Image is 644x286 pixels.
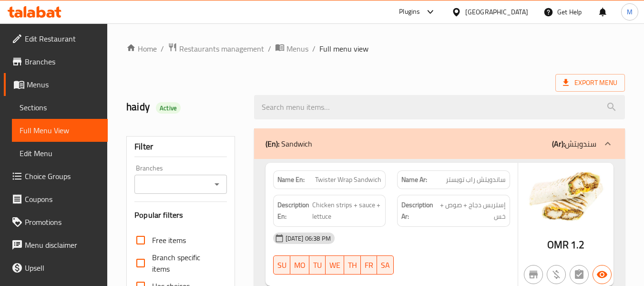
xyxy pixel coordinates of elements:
[12,142,108,165] a: Edit Menu
[25,193,100,205] span: Coupons
[4,211,108,233] a: Promotions
[563,77,617,89] span: Export Menu
[156,104,181,113] span: Active
[126,43,157,54] a: Home
[210,178,224,191] button: Open
[268,43,271,54] li: /
[134,137,226,157] div: Filter
[25,262,100,274] span: Upsell
[25,56,100,67] span: Branches
[254,128,625,159] div: (En): Sandwich(Ar):سندويتش
[401,199,436,222] strong: Description Ar:
[179,43,264,54] span: Restaurants management
[156,102,181,114] div: Active
[4,50,108,73] a: Branches
[20,102,100,113] span: Sections
[4,256,108,279] a: Upsell
[319,43,368,54] span: Full menu view
[152,234,186,246] span: Free items
[312,43,316,54] li: /
[27,79,100,90] span: Menus
[277,199,310,222] strong: Description En:
[315,175,381,185] span: Twister Wrap Sandwich
[273,255,290,275] button: SU
[312,199,381,222] span: Chicken strips + sauce + lettuce
[4,73,108,96] a: Menus
[401,175,427,185] strong: Name Ar:
[294,258,306,272] span: MO
[326,255,344,275] button: WE
[277,258,286,272] span: SU
[439,199,506,222] span: إستربس دجاج + صوص + خس
[168,42,264,55] a: Restaurants management
[570,265,589,284] button: Not has choices
[593,265,612,284] button: Available
[547,235,569,254] span: OMR
[518,163,613,226] img: Twister_Wrap638949840747630845.jpg
[12,96,108,119] a: Sections
[12,119,108,142] a: Full Menu View
[465,7,528,17] div: [GEOGRAPHIC_DATA]
[275,42,308,55] a: Menus
[126,100,242,114] h2: haidy
[552,138,596,149] p: سندويتش
[282,234,335,243] span: [DATE] 06:38 PM
[161,43,164,54] li: /
[547,265,566,284] button: Purchased item
[266,138,312,149] p: Sandwich
[290,255,309,275] button: MO
[627,7,633,17] span: M
[446,175,506,185] span: ساندويتش راب تويستر
[555,74,625,92] span: Export Menu
[361,255,377,275] button: FR
[552,137,565,151] b: (Ar):
[313,258,322,272] span: TU
[399,6,420,18] div: Plugins
[348,258,357,272] span: TH
[365,258,373,272] span: FR
[309,255,326,275] button: TU
[25,170,100,182] span: Choice Groups
[524,265,543,284] button: Not branch specific item
[4,188,108,211] a: Coupons
[25,239,100,251] span: Menu disclaimer
[286,43,308,54] span: Menus
[344,255,361,275] button: TH
[377,255,394,275] button: SA
[277,175,305,185] strong: Name En:
[134,210,226,221] h3: Popular filters
[4,233,108,256] a: Menu disclaimer
[152,252,219,275] span: Branch specific items
[254,95,625,119] input: search
[381,258,390,272] span: SA
[20,125,100,136] span: Full Menu View
[329,258,340,272] span: WE
[4,165,108,188] a: Choice Groups
[126,42,625,55] nav: breadcrumb
[25,216,100,228] span: Promotions
[20,148,100,159] span: Edit Menu
[266,137,279,151] b: (En):
[571,235,584,254] span: 1.2
[25,33,100,44] span: Edit Restaurant
[4,27,108,50] a: Edit Restaurant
